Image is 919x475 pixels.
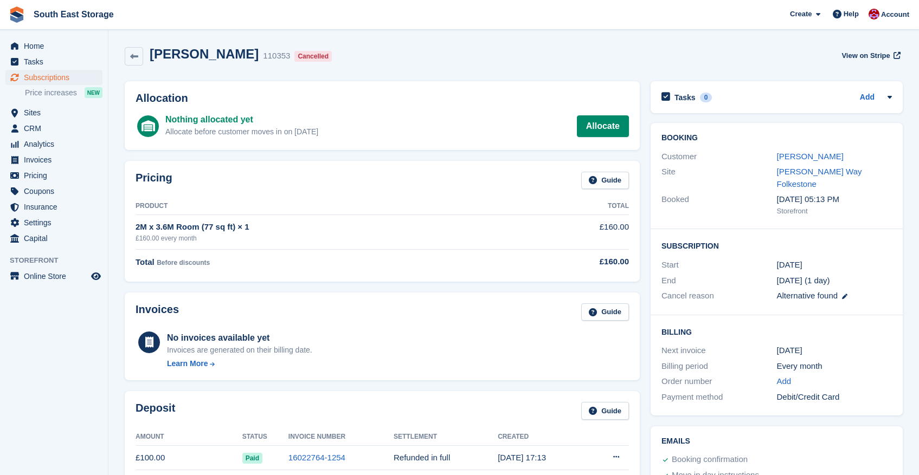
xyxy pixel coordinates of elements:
[5,38,102,54] a: menu
[581,402,629,420] a: Guide
[25,87,102,99] a: Price increases NEW
[5,105,102,120] a: menu
[136,221,528,233] div: 2M x 3.6M Room (77 sq ft) × 1
[777,193,892,206] div: [DATE] 05:13 PM
[674,93,696,102] h2: Tasks
[777,344,892,357] div: [DATE]
[29,5,118,23] a: South East Storage
[777,206,892,217] div: Storefront
[394,446,498,470] td: Refunded in full
[167,358,208,369] div: Learn More
[5,70,102,85] a: menu
[24,54,89,69] span: Tasks
[10,255,108,266] span: Storefront
[661,375,777,388] div: Order number
[136,303,179,321] h2: Invoices
[5,215,102,230] a: menu
[661,326,892,337] h2: Billing
[777,375,792,388] a: Add
[5,121,102,136] a: menu
[841,50,890,61] span: View on Stripe
[165,113,318,126] div: Nothing allocated yet
[661,151,777,163] div: Customer
[24,168,89,183] span: Pricing
[294,51,332,62] div: Cancelled
[777,391,892,404] div: Debit/Credit Card
[661,166,777,190] div: Site
[837,47,903,64] a: View on Stripe
[5,54,102,69] a: menu
[528,215,629,249] td: £160.00
[24,105,89,120] span: Sites
[24,269,89,284] span: Online Store
[167,344,312,356] div: Invoices are generated on their billing date.
[881,9,909,20] span: Account
[263,50,290,62] div: 110353
[5,199,102,214] a: menu
[136,92,629,105] h2: Allocation
[24,152,89,167] span: Invoices
[581,172,629,190] a: Guide
[577,115,629,137] a: Allocate
[661,344,777,357] div: Next invoice
[528,256,629,268] div: £160.00
[661,437,892,446] h2: Emails
[24,121,89,136] span: CRM
[661,391,777,404] div: Payment method
[136,233,528,243] div: £160.00 every month
[242,453,262,464] span: Paid
[288,453,345,462] a: 16022764-1254
[24,38,89,54] span: Home
[5,152,102,167] a: menu
[777,276,830,285] span: [DATE] (1 day)
[661,134,892,142] h2: Booking
[498,428,587,446] th: Created
[661,240,892,251] h2: Subscription
[777,152,844,161] a: [PERSON_NAME]
[165,126,318,138] div: Allocate before customer moves in on [DATE]
[528,198,629,215] th: Total
[5,136,102,152] a: menu
[777,291,838,300] span: Alternative found
[85,87,102,98] div: NEW
[672,453,748,466] div: Booking confirmation
[242,428,288,446] th: Status
[777,360,892,373] div: Every month
[89,270,102,283] a: Preview store
[25,88,77,98] span: Price increases
[136,172,172,190] h2: Pricing
[869,9,879,19] img: Roger Norris
[5,231,102,246] a: menu
[24,70,89,85] span: Subscriptions
[24,215,89,230] span: Settings
[136,446,242,470] td: £100.00
[661,275,777,287] div: End
[700,93,712,102] div: 0
[136,257,155,266] span: Total
[790,9,812,19] span: Create
[5,269,102,284] a: menu
[150,47,259,61] h2: [PERSON_NAME]
[24,184,89,199] span: Coupons
[5,184,102,199] a: menu
[24,199,89,214] span: Insurance
[136,198,528,215] th: Product
[777,259,802,271] time: 2025-09-27 00:00:00 UTC
[661,193,777,216] div: Booked
[136,402,175,420] h2: Deposit
[9,6,25,23] img: stora-icon-8386f47178a22dfd0bd8f6a31ec36ba5ce8667c1dd55bd0f319d3a0aa187defe.svg
[777,167,862,188] a: [PERSON_NAME] Way Folkestone
[661,290,777,302] div: Cancel reason
[661,360,777,373] div: Billing period
[498,453,546,462] time: 2025-09-25 16:13:11 UTC
[661,259,777,271] div: Start
[860,92,875,104] a: Add
[167,331,312,344] div: No invoices available yet
[24,231,89,246] span: Capital
[288,428,394,446] th: Invoice Number
[581,303,629,321] a: Guide
[136,428,242,446] th: Amount
[844,9,859,19] span: Help
[394,428,498,446] th: Settlement
[24,136,89,152] span: Analytics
